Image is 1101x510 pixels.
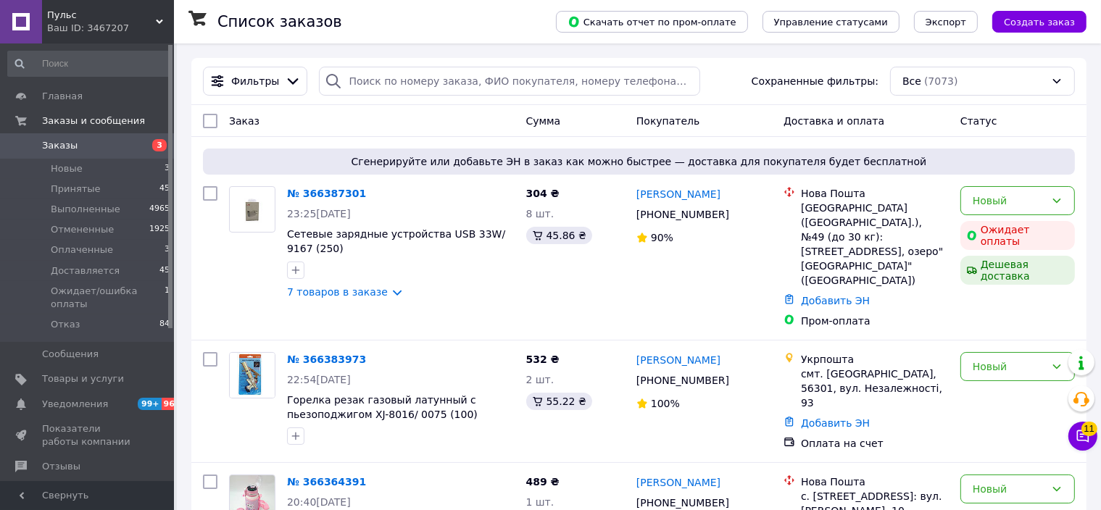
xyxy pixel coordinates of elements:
span: Статус [960,115,997,127]
button: Экспорт [914,11,978,33]
div: Новый [973,481,1045,497]
div: Нова Пошта [801,475,949,489]
span: Сохраненные фильтры: [752,74,878,88]
a: 7 товаров в заказе [287,286,388,298]
span: 1925 [149,223,170,236]
span: 45 [159,183,170,196]
span: 99+ [138,398,162,410]
a: Фото товару [229,186,275,233]
div: Новый [973,193,1045,209]
span: 4965 [149,203,170,216]
span: Сумма [526,115,561,127]
a: Фото товару [229,352,275,398]
span: 20:40[DATE] [287,496,351,508]
span: 100% [651,398,680,409]
span: Новые [51,162,83,175]
div: Пром-оплата [801,314,949,328]
span: Заказы и сообщения [42,114,145,128]
div: Ожидает оплаты [960,221,1075,250]
span: Доставляется [51,264,120,277]
div: Дешевая доставка [960,256,1075,285]
a: Создать заказ [978,15,1087,27]
a: № 366383973 [287,354,366,365]
span: Главная [42,90,83,103]
span: Показатели работы компании [42,422,134,448]
span: Создать заказ [1004,17,1075,28]
span: 90% [651,232,673,243]
a: [PERSON_NAME] [636,187,720,201]
span: Фильтры [231,74,279,88]
span: Доставка и оплата [784,115,884,127]
span: 8 шт. [526,208,554,220]
span: 96 [162,398,178,410]
span: Уведомления [42,398,108,411]
span: Ожидает/ошибка оплаты [51,285,165,311]
span: Пульс [47,9,156,22]
span: Принятые [51,183,101,196]
div: Оплата на счет [801,436,949,451]
span: 1 шт. [526,496,554,508]
h1: Список заказов [217,13,342,30]
span: 45 [159,264,170,277]
span: 489 ₴ [526,476,560,488]
button: Чат с покупателем11 [1068,422,1097,451]
a: № 366364391 [287,476,366,488]
div: Укрпошта [801,352,949,367]
div: Ваш ID: 3467207 [47,22,174,35]
div: [PHONE_NUMBER] [633,204,732,225]
input: Поиск [7,51,171,77]
button: Управление статусами [763,11,900,33]
a: [PERSON_NAME] [636,353,720,367]
span: Экспорт [926,17,966,28]
a: Горелка резак газовый латунный с пьезоподжигом XJ-8016/ 0075 (100) [287,394,478,420]
button: Скачать отчет по пром-оплате [556,11,748,33]
div: 45.86 ₴ [526,227,592,244]
span: Отзывы [42,460,80,473]
span: (7073) [924,75,958,87]
span: 84 [159,318,170,331]
span: Управление статусами [774,17,888,28]
span: 532 ₴ [526,354,560,365]
a: Добавить ЭН [801,295,870,306]
span: 23:25[DATE] [287,208,351,220]
span: 1 [165,285,170,311]
div: смт. [GEOGRAPHIC_DATA], 56301, вул. Незалежності, 93 [801,367,949,410]
div: 55.22 ₴ [526,393,592,410]
input: Поиск по номеру заказа, ФИО покупателя, номеру телефона, Email, номеру накладной [319,67,700,96]
span: Скачать отчет по пром-оплате [568,15,736,28]
span: 3 [165,162,170,175]
img: Фото товару [230,195,275,225]
button: Создать заказ [992,11,1087,33]
span: 304 ₴ [526,188,560,199]
span: 22:54[DATE] [287,374,351,385]
span: Товары и услуги [42,372,124,385]
a: № 366387301 [287,188,366,199]
div: [PHONE_NUMBER] [633,370,732,390]
div: [GEOGRAPHIC_DATA] ([GEOGRAPHIC_DATA].), №49 (до 30 кг): [STREET_ADDRESS], озеро"[GEOGRAPHIC_DATA]... [801,201,949,288]
span: Заказ [229,115,259,127]
span: 3 [152,139,167,151]
a: [PERSON_NAME] [636,475,720,490]
span: Выполненные [51,203,120,216]
span: Оплаченные [51,243,113,256]
a: Сетевые зарядные устройства USB 33W/ 9167 (250) [287,228,505,254]
div: Нова Пошта [801,186,949,201]
span: Все [902,74,921,88]
span: Отказ [51,318,80,331]
span: Покупатель [636,115,700,127]
span: Заказы [42,139,78,152]
span: 3 [165,243,170,256]
span: Отмененные [51,223,114,236]
span: 11 [1081,422,1097,436]
img: Фото товару [230,353,275,398]
span: Сгенерируйте или добавьте ЭН в заказ как можно быстрее — доставка для покупателя будет бесплатной [209,154,1069,169]
span: 2 шт. [526,374,554,385]
div: Новый [973,359,1045,375]
a: Добавить ЭН [801,417,870,429]
span: Сообщения [42,348,99,361]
